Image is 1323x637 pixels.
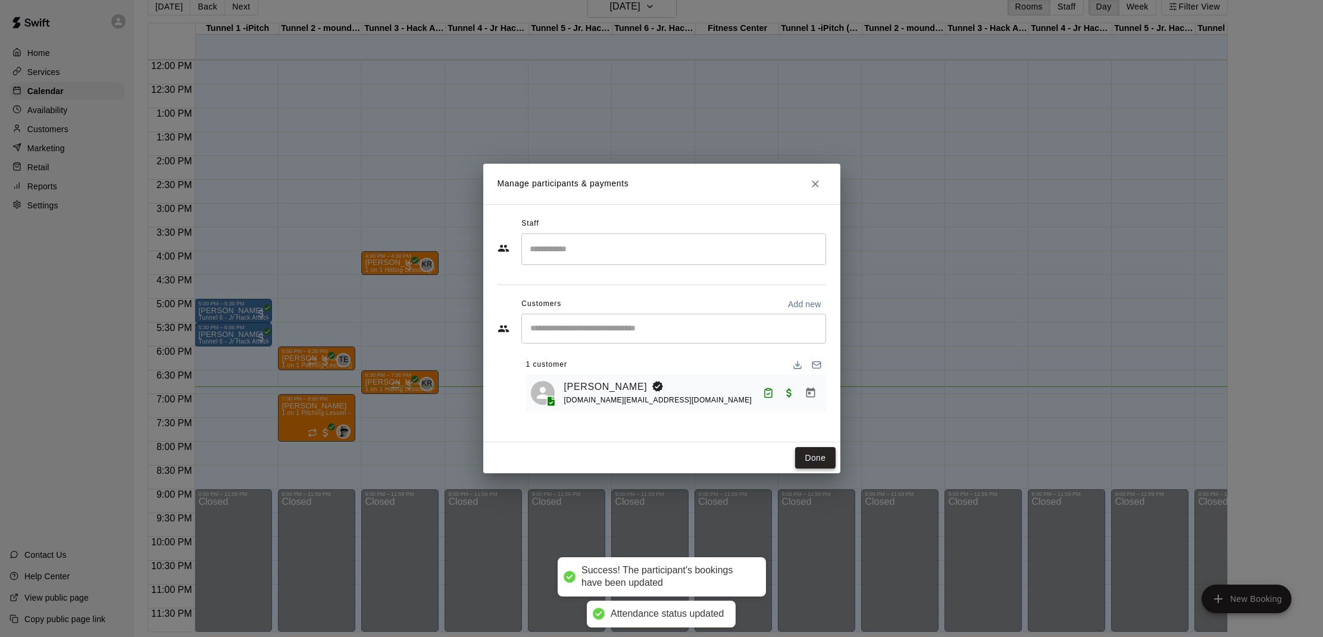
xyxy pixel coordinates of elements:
button: Add new [783,295,826,314]
a: [PERSON_NAME] [564,379,648,395]
button: Done [795,447,835,469]
span: 1 customer [526,355,567,374]
span: Waived payment [778,387,800,397]
div: Search staff [521,233,826,265]
div: Attendance status updated [611,608,724,620]
span: Customers [521,295,561,314]
svg: Booking Owner [652,380,664,392]
div: Lucas Kamerzell [531,381,555,405]
div: Success! The participant's bookings have been updated [581,564,754,589]
span: [DOMAIN_NAME][EMAIL_ADDRESS][DOMAIN_NAME] [564,396,752,404]
svg: Customers [498,323,509,335]
button: Close [805,173,826,195]
span: Staff [521,214,539,233]
p: Add new [788,298,821,310]
button: Attended [758,383,778,403]
svg: Staff [498,242,509,254]
button: Download list [788,355,807,374]
button: Email participants [807,355,826,374]
button: Manage bookings & payment [800,382,821,404]
p: Manage participants & payments [498,177,629,190]
div: Start typing to search customers... [521,314,826,344]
